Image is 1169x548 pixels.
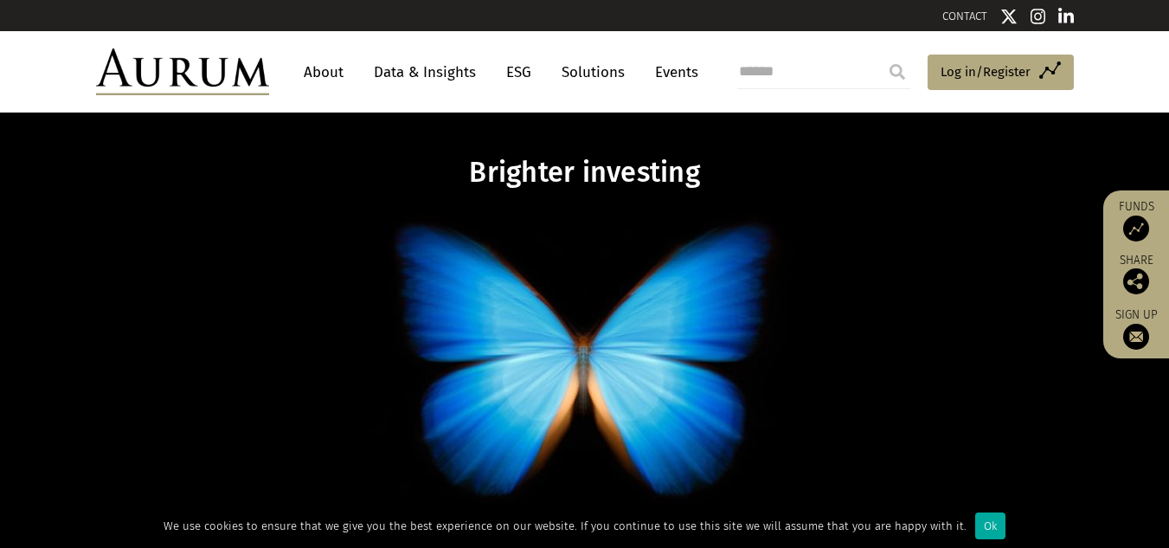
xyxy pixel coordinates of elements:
img: Twitter icon [1000,8,1018,25]
img: Aurum [96,48,269,95]
img: Access Funds [1123,216,1149,242]
img: Share this post [1123,268,1149,294]
a: Funds [1112,199,1160,242]
a: ESG [498,56,540,88]
a: Events [646,56,698,88]
img: Sign up to our newsletter [1123,324,1149,350]
span: Log in/Register [941,61,1031,82]
img: Linkedin icon [1058,8,1074,25]
div: Share [1112,255,1160,294]
a: Solutions [553,56,633,88]
h1: Brighter investing [251,156,919,190]
a: Log in/Register [928,55,1074,91]
div: Ok [975,513,1005,539]
img: Instagram icon [1031,8,1046,25]
a: Data & Insights [365,56,485,88]
a: Sign up [1112,307,1160,350]
a: CONTACT [942,10,987,23]
input: Submit [880,55,915,89]
a: About [295,56,352,88]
